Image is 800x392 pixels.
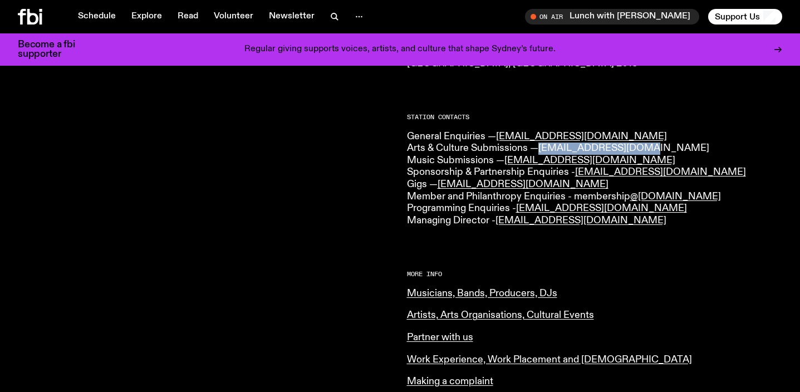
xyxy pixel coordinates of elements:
h3: Become a fbi supporter [18,40,89,59]
a: Schedule [71,9,122,24]
span: Support Us [715,12,760,22]
a: [EMAIL_ADDRESS][DOMAIN_NAME] [504,155,675,165]
a: [EMAIL_ADDRESS][DOMAIN_NAME] [516,203,687,213]
a: Making a complaint [407,376,493,386]
a: Work Experience, Work Placement and [DEMOGRAPHIC_DATA] [407,355,692,365]
a: Newsletter [262,9,321,24]
a: Volunteer [207,9,260,24]
p: Regular giving supports voices, artists, and culture that shape Sydney’s future. [244,45,556,55]
a: Explore [125,9,169,24]
h2: Station Contacts [407,114,783,120]
a: [EMAIL_ADDRESS][DOMAIN_NAME] [496,131,667,141]
a: Artists, Arts Organisations, Cultural Events [407,310,594,320]
button: Support Us [708,9,782,24]
a: Read [171,9,205,24]
a: [EMAIL_ADDRESS][DOMAIN_NAME] [438,179,608,189]
h2: More Info [407,271,783,277]
p: General Enquiries — Arts & Culture Submissions — Music Submissions — Sponsorship & Partnership En... [407,131,783,227]
a: [EMAIL_ADDRESS][DOMAIN_NAME] [575,167,746,177]
a: @[DOMAIN_NAME] [630,192,721,202]
a: [EMAIL_ADDRESS][DOMAIN_NAME] [495,215,666,226]
a: Musicians, Bands, Producers, DJs [407,288,557,298]
a: Partner with us [407,332,473,342]
button: On AirLunch with [PERSON_NAME] [525,9,699,24]
a: [EMAIL_ADDRESS][DOMAIN_NAME] [538,143,709,153]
